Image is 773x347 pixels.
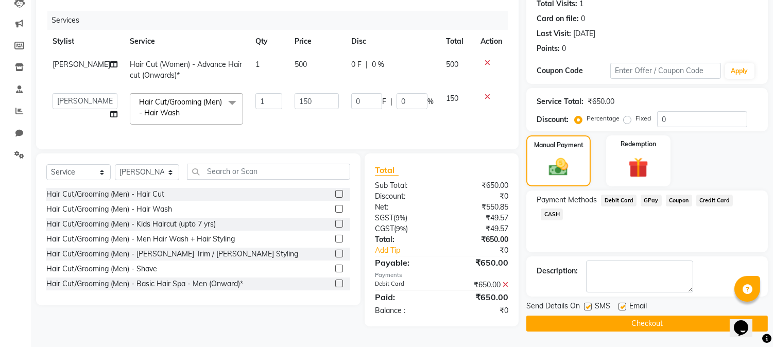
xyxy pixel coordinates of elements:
[180,108,184,117] a: x
[534,141,583,150] label: Manual Payment
[635,114,651,123] label: Fixed
[46,204,172,215] div: Hair Cut/Grooming (Men) - Hair Wash
[367,305,442,316] div: Balance :
[396,224,406,233] span: 9%
[46,30,124,53] th: Stylist
[367,280,442,290] div: Debit Card
[537,43,560,54] div: Points:
[288,30,345,53] th: Price
[440,30,474,53] th: Total
[601,195,637,206] span: Debit Card
[375,271,508,280] div: Payments
[46,279,243,289] div: Hair Cut/Grooming (Men) - Basic Hair Spa - Men (Onward)*
[255,60,260,69] span: 1
[46,189,164,200] div: Hair Cut/Grooming (Men) - Hair Cut
[442,305,517,316] div: ₹0
[446,94,458,103] span: 150
[367,291,442,303] div: Paid:
[474,30,508,53] th: Action
[367,245,454,256] a: Add Tip
[382,96,386,107] span: F
[367,202,442,213] div: Net:
[442,234,517,245] div: ₹650.00
[366,59,368,70] span: |
[46,264,157,274] div: Hair Cut/Grooming (Men) - Shave
[390,96,392,107] span: |
[396,214,405,222] span: 9%
[442,180,517,191] div: ₹650.00
[588,96,614,107] div: ₹650.00
[124,30,249,53] th: Service
[139,97,222,117] span: Hair Cut/Grooming (Men) - Hair Wash
[610,63,720,79] input: Enter Offer / Coupon Code
[621,140,656,149] label: Redemption
[587,114,620,123] label: Percentage
[375,213,393,222] span: SGST
[367,213,442,223] div: ( )
[541,209,563,220] span: CASH
[367,256,442,269] div: Payable:
[442,291,517,303] div: ₹650.00
[641,195,662,206] span: GPay
[537,96,583,107] div: Service Total:
[46,234,235,245] div: Hair Cut/Grooming (Men) - Men Hair Wash + Hair Styling
[442,223,517,234] div: ₹49.57
[442,213,517,223] div: ₹49.57
[53,60,110,69] span: [PERSON_NAME]
[295,60,307,69] span: 500
[367,223,442,234] div: ( )
[526,316,768,332] button: Checkout
[696,195,733,206] span: Credit Card
[130,60,242,80] span: Hair Cut (Women) - Advance Hair cut (Onwards)*
[367,180,442,191] div: Sub Total:
[725,63,754,79] button: Apply
[537,28,571,39] div: Last Visit:
[730,306,763,337] iframe: chat widget
[629,301,647,314] span: Email
[454,245,517,256] div: ₹0
[543,156,574,178] img: _cash.svg
[345,30,440,53] th: Disc
[537,13,579,24] div: Card on file:
[537,65,610,76] div: Coupon Code
[47,11,516,30] div: Services
[372,59,384,70] span: 0 %
[442,202,517,213] div: ₹550.85
[622,155,655,180] img: _gift.svg
[537,114,569,125] div: Discount:
[526,301,580,314] span: Send Details On
[666,195,692,206] span: Coupon
[367,234,442,245] div: Total:
[351,59,362,70] span: 0 F
[581,13,585,24] div: 0
[537,266,578,276] div: Description:
[375,224,394,233] span: CGST
[537,195,597,205] span: Payment Methods
[442,280,517,290] div: ₹650.00
[375,165,399,176] span: Total
[573,28,595,39] div: [DATE]
[187,164,350,180] input: Search or Scan
[367,191,442,202] div: Discount:
[442,256,517,269] div: ₹650.00
[562,43,566,54] div: 0
[249,30,288,53] th: Qty
[46,249,298,259] div: Hair Cut/Grooming (Men) - [PERSON_NAME] Trim / [PERSON_NAME] Styling
[427,96,434,107] span: %
[446,60,458,69] span: 500
[46,219,216,230] div: Hair Cut/Grooming (Men) - Kids Haircut (upto 7 yrs)
[595,301,610,314] span: SMS
[442,191,517,202] div: ₹0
